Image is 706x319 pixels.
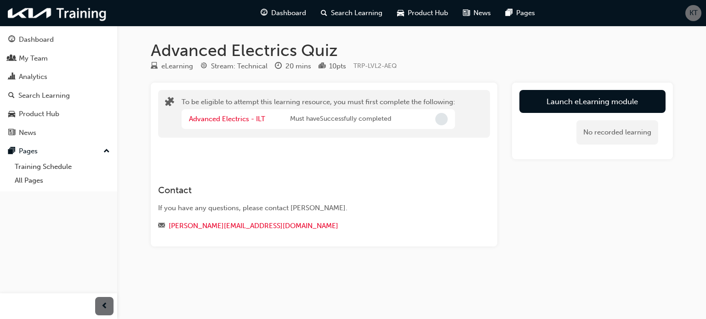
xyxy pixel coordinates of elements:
div: Dashboard [19,34,54,45]
button: DashboardMy TeamAnalyticsSearch LearningProduct HubNews [4,29,114,143]
div: Stream [200,61,268,72]
div: If you have any questions, please contact [PERSON_NAME]. [158,203,457,213]
span: news-icon [8,129,15,137]
span: guage-icon [8,36,15,44]
span: Search Learning [331,8,382,18]
a: Search Learning [4,87,114,104]
span: guage-icon [261,7,268,19]
a: Training Schedule [11,160,114,174]
img: kia-training [5,4,110,22]
span: News [473,8,491,18]
button: Launch eLearning module [519,90,666,113]
span: learningResourceType_ELEARNING-icon [151,62,158,71]
span: Must have Successfully completed [290,114,391,124]
span: clock-icon [275,62,282,71]
span: pages-icon [8,147,15,156]
span: puzzle-icon [165,98,174,108]
span: Product Hub [408,8,448,18]
div: News [19,128,36,138]
span: chart-icon [8,73,15,81]
a: Advanced Electrics - ILT [189,115,265,123]
span: prev-icon [101,301,108,312]
div: Type [151,61,193,72]
div: To be eligible to attempt this learning resource, you must first complete the following: [182,97,455,131]
span: people-icon [8,55,15,63]
div: Duration [275,61,311,72]
a: My Team [4,50,114,67]
h3: Contact [158,185,457,196]
span: target-icon [200,62,207,71]
a: Dashboard [4,31,114,48]
div: eLearning [161,61,193,72]
a: News [4,124,114,141]
a: Analytics [4,68,114,85]
button: Pages [4,143,114,160]
span: up-icon [103,146,110,157]
span: search-icon [321,7,327,19]
span: email-icon [158,222,165,230]
span: car-icon [397,7,404,19]
a: guage-iconDashboard [253,4,313,22]
div: No recorded learning [576,120,658,145]
span: Learning resource code [353,62,397,70]
span: Incomplete [435,113,448,125]
span: KT [689,8,698,18]
div: Stream: Technical [211,61,268,72]
a: pages-iconPages [498,4,542,22]
a: search-iconSearch Learning [313,4,390,22]
span: podium-icon [319,62,325,71]
span: search-icon [8,92,15,100]
div: My Team [19,53,48,64]
a: news-iconNews [455,4,498,22]
a: Product Hub [4,106,114,123]
a: car-iconProduct Hub [390,4,455,22]
span: Dashboard [271,8,306,18]
div: Analytics [19,72,47,82]
span: pages-icon [506,7,512,19]
a: All Pages [11,173,114,188]
div: Search Learning [18,90,70,101]
button: KT [685,5,701,21]
a: [PERSON_NAME][EMAIL_ADDRESS][DOMAIN_NAME] [169,222,338,230]
span: Pages [516,8,535,18]
h1: Advanced Electrics Quiz [151,40,673,61]
span: news-icon [463,7,470,19]
div: Product Hub [19,109,59,119]
div: 20 mins [285,61,311,72]
div: Email [158,220,457,232]
span: car-icon [8,110,15,118]
div: Pages [19,146,38,157]
div: Points [319,61,346,72]
div: 10 pts [329,61,346,72]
